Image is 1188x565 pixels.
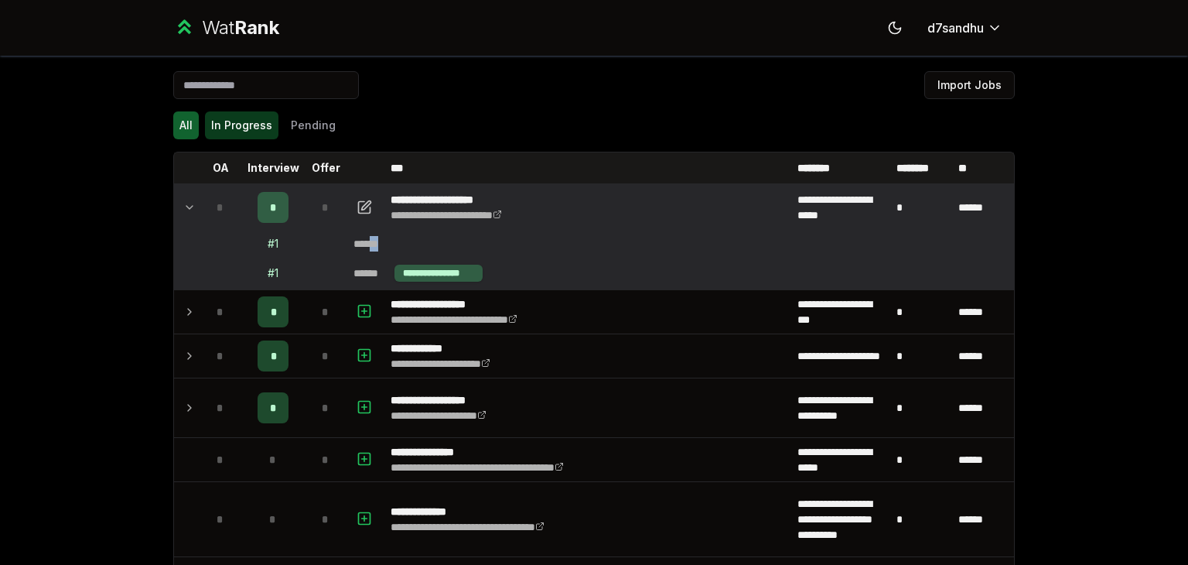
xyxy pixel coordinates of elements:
[915,14,1015,42] button: d7sandhu
[927,19,984,37] span: d7sandhu
[213,160,229,176] p: OA
[202,15,279,40] div: Wat
[234,16,279,39] span: Rank
[312,160,340,176] p: Offer
[924,71,1015,99] button: Import Jobs
[247,160,299,176] p: Interview
[205,111,278,139] button: In Progress
[173,111,199,139] button: All
[173,15,279,40] a: WatRank
[285,111,342,139] button: Pending
[268,265,278,281] div: # 1
[268,236,278,252] div: # 1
